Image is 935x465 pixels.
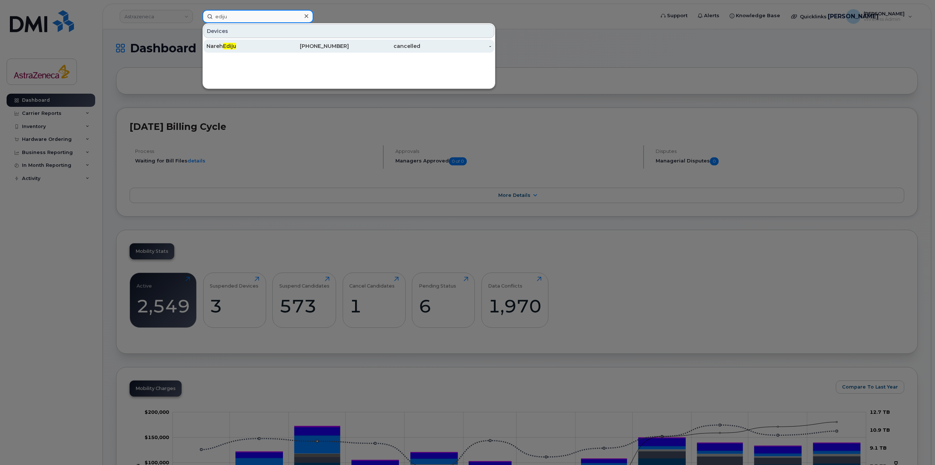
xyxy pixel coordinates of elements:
div: Devices [204,24,494,38]
div: cancelled [349,42,420,50]
div: - [420,42,492,50]
div: Nareh [206,42,278,50]
span: Ediju [223,43,236,49]
a: NarehEdiju[PHONE_NUMBER]cancelled- [204,40,494,53]
div: [PHONE_NUMBER] [278,42,349,50]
